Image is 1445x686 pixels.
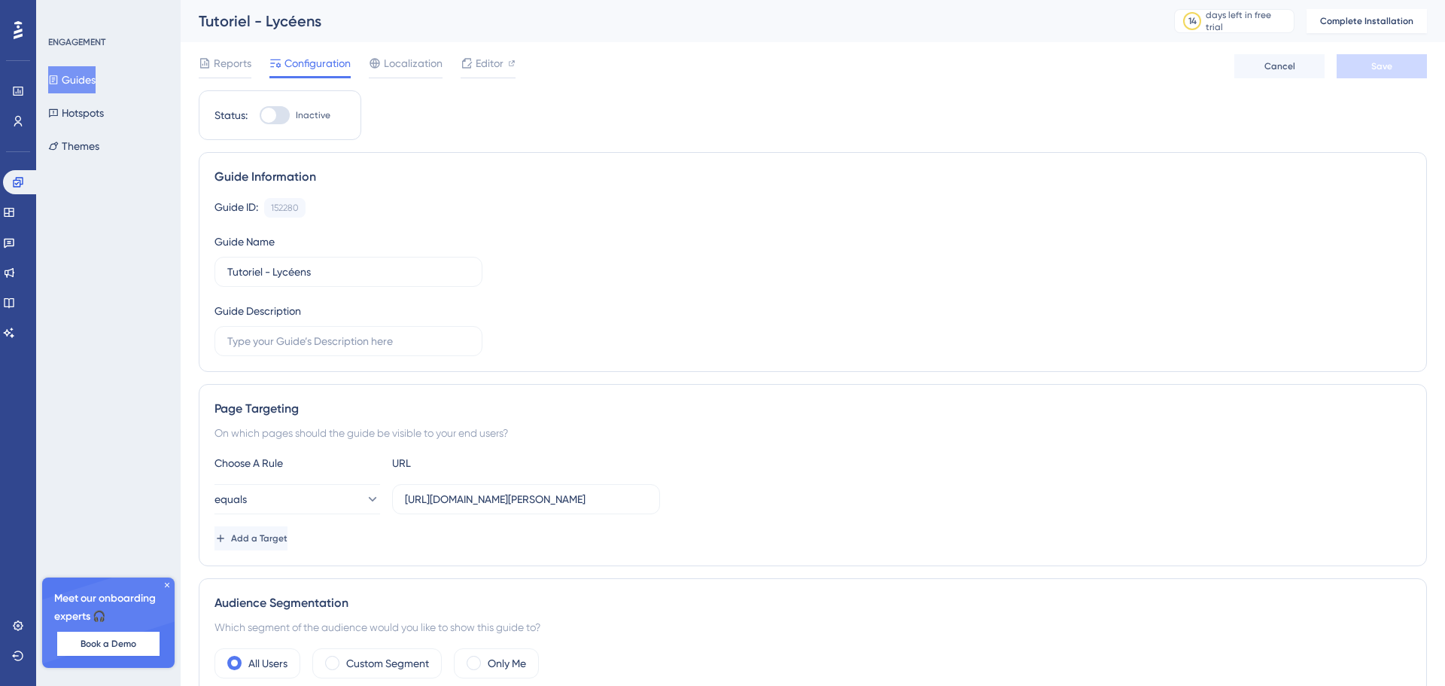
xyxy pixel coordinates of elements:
[227,333,470,349] input: Type your Guide’s Description here
[214,302,301,320] div: Guide Description
[271,202,299,214] div: 152280
[1206,9,1289,33] div: days left in free trial
[296,109,330,121] span: Inactive
[214,54,251,72] span: Reports
[48,66,96,93] button: Guides
[1320,15,1413,27] span: Complete Installation
[476,54,503,72] span: Editor
[1188,15,1197,27] div: 14
[214,618,1411,636] div: Which segment of the audience would you like to show this guide to?
[231,532,287,544] span: Add a Target
[227,264,470,280] input: Type your Guide’s Name here
[214,454,380,472] div: Choose A Rule
[488,654,526,672] label: Only Me
[48,99,104,127] button: Hotspots
[48,133,99,160] button: Themes
[214,198,258,218] div: Guide ID:
[214,484,380,514] button: equals
[1234,54,1325,78] button: Cancel
[214,233,275,251] div: Guide Name
[48,36,105,48] div: ENGAGEMENT
[214,400,1411,418] div: Page Targeting
[54,590,163,626] span: Meet our onboarding experts 🎧
[1371,60,1392,72] span: Save
[384,54,443,72] span: Localization
[57,632,160,656] button: Book a Demo
[214,490,247,508] span: equals
[214,594,1411,612] div: Audience Segmentation
[405,491,647,508] input: yourwebsite.com/path
[248,654,287,672] label: All Users
[199,11,1136,32] div: Tutoriel - Lycéens
[214,168,1411,186] div: Guide Information
[81,638,136,650] span: Book a Demo
[284,54,351,72] span: Configuration
[214,424,1411,442] div: On which pages should the guide be visible to your end users?
[346,654,429,672] label: Custom Segment
[392,454,558,472] div: URL
[1337,54,1427,78] button: Save
[214,526,287,550] button: Add a Target
[1264,60,1295,72] span: Cancel
[214,106,248,124] div: Status:
[1307,9,1427,33] button: Complete Installation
